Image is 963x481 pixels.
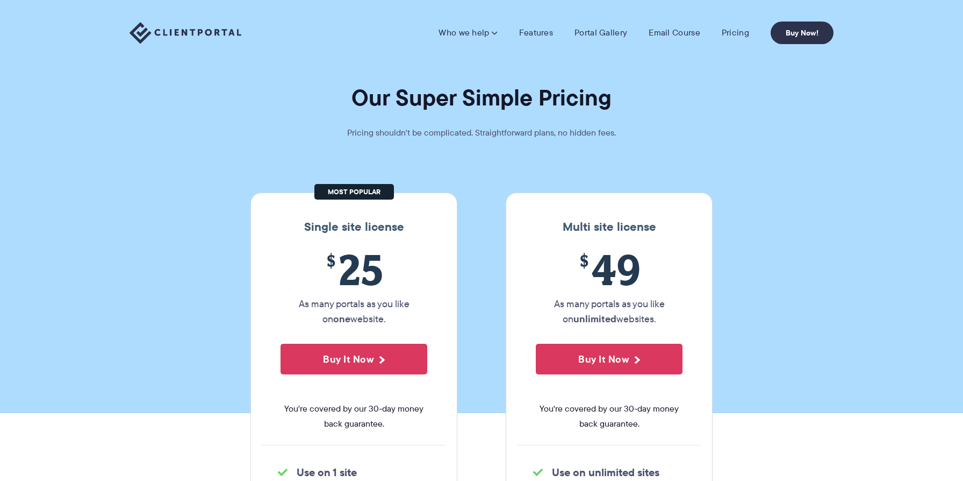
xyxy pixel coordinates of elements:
[281,245,427,294] span: 25
[281,344,427,374] button: Buy It Now
[573,312,616,326] strong: unlimited
[281,296,427,327] p: As many portals as you like on website.
[536,296,682,327] p: As many portals as you like on websites.
[574,27,627,38] a: Portal Gallery
[320,125,643,140] p: Pricing shouldn't be complicated. Straightforward plans, no hidden fees.
[722,27,749,38] a: Pricing
[552,464,659,480] strong: Use on unlimited sites
[281,401,427,432] span: You're covered by our 30-day money back guarantee.
[536,401,682,432] span: You're covered by our 30-day money back guarantee.
[649,27,700,38] a: Email Course
[536,344,682,374] button: Buy It Now
[517,220,701,234] h3: Multi site license
[439,27,497,38] a: Who we help
[333,312,350,326] strong: one
[536,245,682,294] span: 49
[297,464,357,480] strong: Use on 1 site
[771,22,833,44] a: Buy Now!
[519,27,553,38] a: Features
[262,220,446,234] h3: Single site license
